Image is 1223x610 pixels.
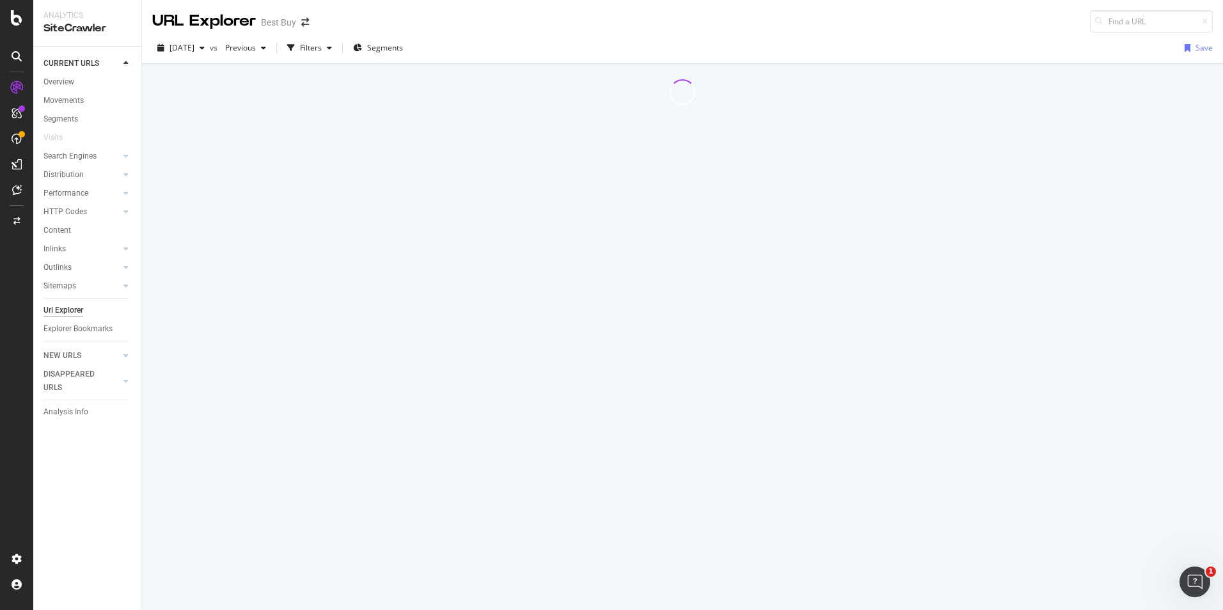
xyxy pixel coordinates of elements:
[1180,38,1213,58] button: Save
[300,42,322,53] div: Filters
[43,150,120,163] a: Search Engines
[43,242,66,256] div: Inlinks
[43,405,88,419] div: Analysis Info
[43,261,72,274] div: Outlinks
[1180,567,1210,597] iframe: Intercom live chat
[43,368,108,395] div: DISAPPEARED URLS
[43,168,120,182] a: Distribution
[43,113,78,126] div: Segments
[43,187,120,200] a: Performance
[43,21,131,36] div: SiteCrawler
[43,131,63,145] div: Visits
[43,349,81,363] div: NEW URLS
[43,349,120,363] a: NEW URLS
[170,42,194,53] span: 2025 Aug. 12th
[43,187,88,200] div: Performance
[43,405,132,419] a: Analysis Info
[1206,567,1216,577] span: 1
[367,42,403,53] span: Segments
[220,42,256,53] span: Previous
[348,38,408,58] button: Segments
[1090,10,1213,33] input: Find a URL
[43,131,75,145] a: Visits
[43,57,99,70] div: CURRENT URLS
[43,150,97,163] div: Search Engines
[43,94,84,107] div: Movements
[43,279,120,293] a: Sitemaps
[152,10,256,32] div: URL Explorer
[43,10,131,21] div: Analytics
[43,279,76,293] div: Sitemaps
[261,16,296,29] div: Best Buy
[210,42,220,53] span: vs
[43,322,113,336] div: Explorer Bookmarks
[43,304,132,317] a: Url Explorer
[43,224,71,237] div: Content
[152,38,210,58] button: [DATE]
[43,242,120,256] a: Inlinks
[43,113,132,126] a: Segments
[43,94,132,107] a: Movements
[1195,42,1213,53] div: Save
[43,261,120,274] a: Outlinks
[43,205,87,219] div: HTTP Codes
[282,38,337,58] button: Filters
[43,57,120,70] a: CURRENT URLS
[43,168,84,182] div: Distribution
[43,304,83,317] div: Url Explorer
[43,322,132,336] a: Explorer Bookmarks
[43,75,74,89] div: Overview
[43,224,132,237] a: Content
[220,38,271,58] button: Previous
[43,205,120,219] a: HTTP Codes
[301,18,309,27] div: arrow-right-arrow-left
[43,368,120,395] a: DISAPPEARED URLS
[43,75,132,89] a: Overview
